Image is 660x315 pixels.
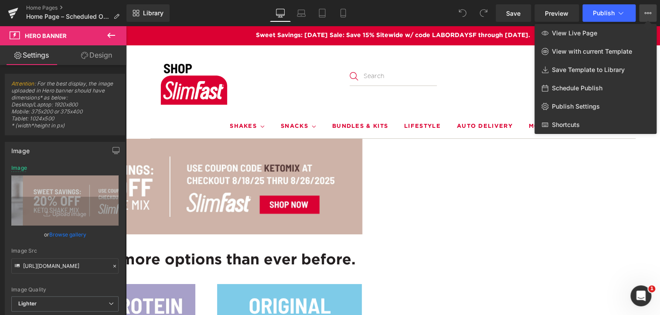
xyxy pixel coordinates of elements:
[224,41,311,60] input: Search
[130,5,404,14] span: Sweet Savings: [DATE] Sale: Save 15% Sitewide w/ code LABORDAYSF through [DATE].
[639,4,657,22] button: View Live PageView with current TemplateSave Template to LibrarySchedule PublishPublish SettingsS...
[552,84,602,92] span: Schedule Publish
[648,285,655,292] span: 1
[630,285,651,306] iframe: Intercom live chat
[552,29,597,37] span: View Live Page
[11,258,119,274] input: Link
[65,45,128,65] a: Design
[475,4,492,22] button: Redo
[545,9,568,18] span: Preview
[552,121,580,129] span: Shortcuts
[11,142,30,154] div: Image
[454,4,471,22] button: Undo
[552,103,600,110] span: Publish Settings
[11,230,119,239] div: or
[534,4,579,22] a: Preview
[494,51,506,62] img: shopping cart
[49,227,86,242] a: Browse gallery
[25,32,67,39] span: Hero Banner
[593,10,615,17] span: Publish
[155,92,190,108] a: Snacks
[143,9,163,17] span: Library
[11,80,34,87] a: Attention
[278,92,315,108] a: Lifestyle
[11,287,119,293] div: Image Quality
[403,92,430,108] a: More
[224,46,232,55] button: Search
[126,4,170,22] a: New Library
[11,248,119,254] div: Image Src
[291,4,312,22] a: Laptop
[552,66,625,74] span: Save Template to Library
[24,28,112,85] img: Slimfast Shop homepage
[206,92,262,108] a: Bundles & Kits
[333,4,354,22] a: Mobile
[582,4,636,22] button: Publish
[331,92,387,108] a: Auto Delivery
[11,165,27,171] div: Image
[26,4,126,11] a: Home Pages
[552,48,632,55] span: View with current Template
[26,13,110,20] span: Home Page – Scheduled Offer
[506,9,521,18] span: Save
[11,80,119,135] span: : For the best display, the image uploaded in Hero banner should have dimensions* as below: Deskt...
[24,89,510,112] nav: Main navigation
[312,4,333,22] a: Tablet
[270,4,291,22] a: Desktop
[104,92,139,108] a: Shakes
[18,300,37,307] b: Lighter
